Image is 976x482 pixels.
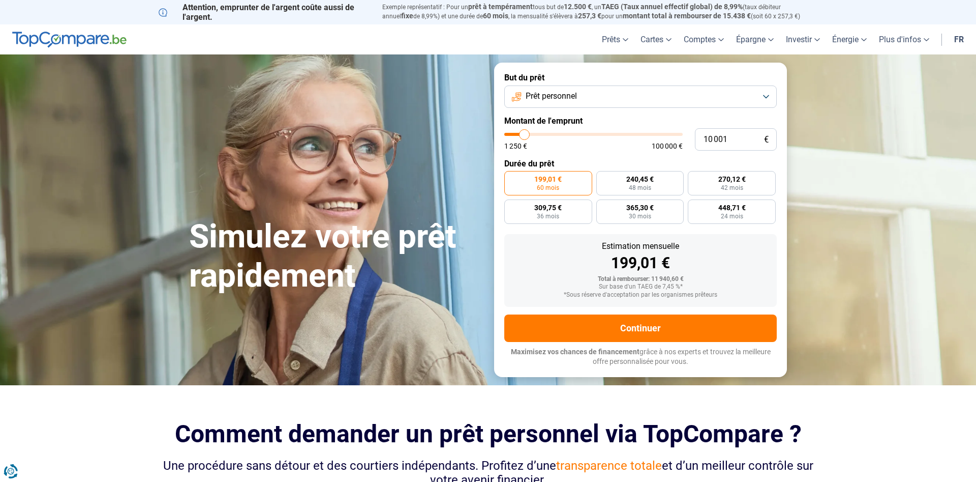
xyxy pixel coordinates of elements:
[826,24,873,54] a: Énergie
[512,256,769,271] div: 199,01 €
[401,12,413,20] span: fixe
[504,159,777,168] label: Durée du prêt
[512,292,769,299] div: *Sous réserve d'acceptation par les organismes prêteurs
[873,24,935,54] a: Plus d'infos
[12,32,127,48] img: TopCompare
[578,12,601,20] span: 257,3 €
[730,24,780,54] a: Épargne
[534,176,562,183] span: 199,01 €
[504,315,777,342] button: Continuer
[623,12,751,20] span: montant total à rembourser de 15.438 €
[601,3,743,11] span: TAEG (Taux annuel effectif global) de 8,99%
[626,176,654,183] span: 240,45 €
[189,217,482,296] h1: Simulez votre prêt rapidement
[596,24,634,54] a: Prêts
[526,91,577,102] span: Prêt personnel
[780,24,826,54] a: Investir
[504,143,527,150] span: 1 250 €
[468,3,533,11] span: prêt à tempérament
[512,283,769,291] div: Sur base d'un TAEG de 7,45 %*
[511,348,639,356] span: Maximisez vos chances de financement
[764,135,769,144] span: €
[948,24,970,54] a: fr
[626,204,654,211] span: 365,30 €
[678,24,730,54] a: Comptes
[721,213,743,219] span: 24 mois
[537,185,559,191] span: 60 mois
[721,185,743,191] span: 42 mois
[382,3,817,21] p: Exemple représentatif : Pour un tous but de , un (taux débiteur annuel de 8,99%) et une durée de ...
[534,204,562,211] span: 309,75 €
[512,242,769,250] div: Estimation mensuelle
[718,176,746,183] span: 270,12 €
[159,420,817,448] h2: Comment demander un prêt personnel via TopCompare ?
[718,204,746,211] span: 448,71 €
[556,459,662,473] span: transparence totale
[629,213,651,219] span: 30 mois
[564,3,592,11] span: 12.500 €
[483,12,508,20] span: 60 mois
[634,24,678,54] a: Cartes
[504,73,777,82] label: But du prêt
[652,143,683,150] span: 100 000 €
[504,86,777,108] button: Prêt personnel
[629,185,651,191] span: 48 mois
[504,116,777,126] label: Montant de l'emprunt
[159,3,370,22] p: Attention, emprunter de l'argent coûte aussi de l'argent.
[537,213,559,219] span: 36 mois
[504,347,777,367] p: grâce à nos experts et trouvez la meilleure offre personnalisée pour vous.
[512,276,769,283] div: Total à rembourser: 11 940,60 €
